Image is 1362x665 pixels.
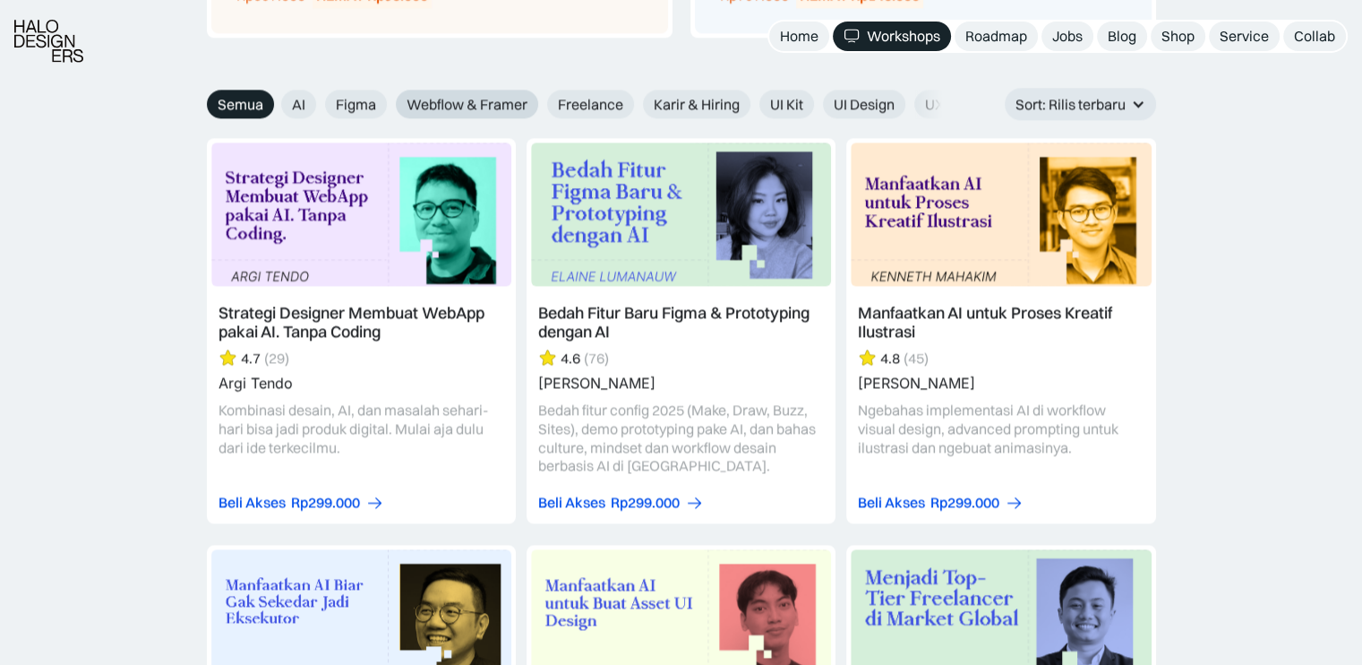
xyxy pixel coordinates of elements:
span: Webflow & Framer [407,95,527,114]
div: Sort: Rilis terbaru [1005,88,1156,121]
div: Rp299.000 [291,493,360,512]
a: Home [769,22,829,51]
form: Email Form [207,90,950,119]
div: Workshops [867,27,940,46]
span: Figma [336,95,376,114]
div: Beli Akses [538,493,605,512]
a: Beli AksesRp299.000 [218,493,384,512]
div: Rp299.000 [611,493,680,512]
div: Collab [1294,27,1335,46]
span: Freelance [558,95,623,114]
span: UX Design [925,95,991,114]
span: Karir & Hiring [654,95,740,114]
div: Shop [1161,27,1195,46]
div: Roadmap [965,27,1027,46]
div: Sort: Rilis terbaru [1015,95,1126,114]
span: UI Design [834,95,895,114]
div: Beli Akses [858,493,925,512]
a: Collab [1283,22,1346,51]
div: Jobs [1052,27,1083,46]
a: Service [1209,22,1280,51]
a: Workshops [833,22,951,51]
a: Roadmap [955,22,1038,51]
div: Service [1220,27,1269,46]
a: Beli AksesRp299.000 [858,493,1024,512]
a: Beli AksesRp299.000 [538,493,704,512]
span: AI [292,95,305,114]
div: Beli Akses [218,493,286,512]
div: Home [780,27,818,46]
a: Blog [1097,22,1147,51]
div: Blog [1108,27,1136,46]
span: Semua [218,95,263,114]
div: Rp299.000 [930,493,999,512]
span: UI Kit [770,95,803,114]
a: Jobs [1041,22,1093,51]
a: Shop [1151,22,1205,51]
